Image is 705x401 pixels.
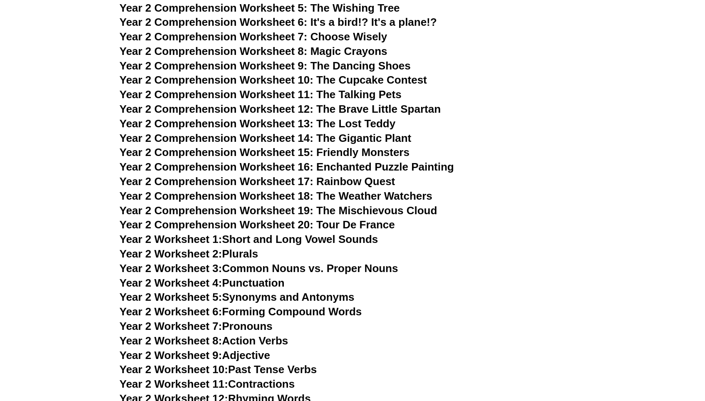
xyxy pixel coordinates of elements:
[119,349,222,361] span: Year 2 Worksheet 9:
[119,30,308,43] span: Year 2 Comprehension Worksheet 7:
[119,291,222,303] span: Year 2 Worksheet 5:
[119,74,427,86] a: Year 2 Comprehension Worksheet 10: The Cupcake Contest
[119,59,411,72] a: Year 2 Comprehension Worksheet 9: The Dancing Shoes
[119,248,258,260] a: Year 2 Worksheet 2:Plurals
[119,277,285,289] a: Year 2 Worksheet 4:Punctuation
[119,132,411,144] a: Year 2 Comprehension Worksheet 14: The Gigantic Plant
[310,2,400,14] span: The Wishing Tree
[119,2,400,14] a: Year 2 Comprehension Worksheet 5: The Wishing Tree
[119,291,355,303] a: Year 2 Worksheet 5:Synonyms and Antonyms
[119,363,317,376] a: Year 2 Worksheet 10:Past Tense Verbs
[119,190,432,202] a: Year 2 Comprehension Worksheet 18: The Weather Watchers
[560,307,705,401] iframe: Chat Widget
[119,45,387,57] a: Year 2 Comprehension Worksheet 8: Magic Crayons
[310,30,387,43] span: Choose Wisely
[119,103,441,115] a: Year 2 Comprehension Worksheet 12: The Brave Little Spartan
[119,233,378,245] a: Year 2 Worksheet 1:Short and Long Vowel Sounds
[119,334,288,347] a: Year 2 Worksheet 8:Action Verbs
[119,2,308,14] span: Year 2 Comprehension Worksheet 5:
[119,378,228,390] span: Year 2 Worksheet 11:
[119,305,362,318] a: Year 2 Worksheet 6:Forming Compound Words
[119,320,273,332] a: Year 2 Worksheet 7:Pronouns
[119,349,270,361] a: Year 2 Worksheet 9:Adjective
[119,218,395,231] a: Year 2 Comprehension Worksheet 20: Tour De France
[119,146,410,158] a: Year 2 Comprehension Worksheet 15: Friendly Monsters
[119,30,387,43] a: Year 2 Comprehension Worksheet 7: Choose Wisely
[119,233,222,245] span: Year 2 Worksheet 1:
[119,363,228,376] span: Year 2 Worksheet 10:
[119,175,395,188] a: Year 2 Comprehension Worksheet 17: Rainbow Quest
[119,277,222,289] span: Year 2 Worksheet 4:
[119,117,395,130] a: Year 2 Comprehension Worksheet 13: The Lost Teddy
[119,88,402,101] a: Year 2 Comprehension Worksheet 11: The Talking Pets
[119,248,222,260] span: Year 2 Worksheet 2:
[119,262,398,275] a: Year 2 Worksheet 3:Common Nouns vs. Proper Nouns
[119,305,222,318] span: Year 2 Worksheet 6:
[119,320,222,332] span: Year 2 Worksheet 7:
[119,262,222,275] span: Year 2 Worksheet 3:
[119,161,454,173] a: Year 2 Comprehension Worksheet 16: Enchanted Puzzle Painting
[119,378,295,390] a: Year 2 Worksheet 11:Contractions
[119,16,437,28] a: Year 2 Comprehension Worksheet 6: It's a bird!? It's a plane!?
[119,204,437,217] a: Year 2 Comprehension Worksheet 19: The Mischievous Cloud
[119,334,222,347] span: Year 2 Worksheet 8:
